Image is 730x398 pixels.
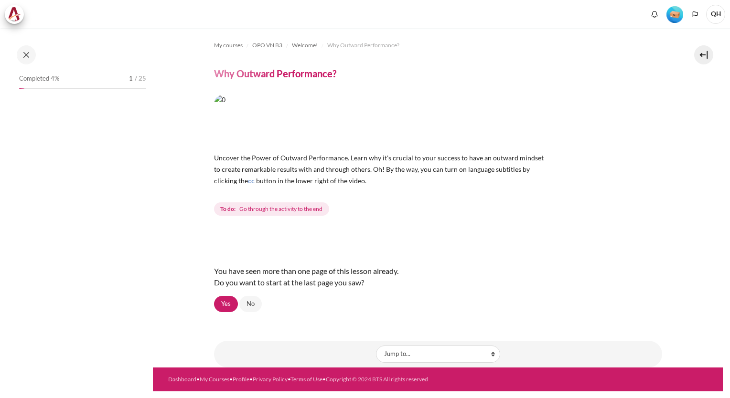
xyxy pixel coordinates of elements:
[666,6,683,23] img: Level #1
[688,7,702,21] button: Languages
[153,28,723,367] section: Content
[19,74,59,84] span: Completed 4%
[200,376,229,383] a: My Courses
[327,40,399,51] a: Why Outward Performance?
[168,376,196,383] a: Dashboard
[214,200,331,218] div: Completion requirements for Why Outward Performance?
[327,41,399,50] span: Why Outward Performance?
[8,7,21,21] img: Architeck
[706,5,725,24] a: User menu
[5,5,29,24] a: Architeck Architeck
[233,376,249,383] a: Profile
[214,296,238,312] a: Yes
[214,94,548,147] img: 0
[214,258,662,296] div: You have seen more than one page of this lesson already. Do you want to start at the last page yo...
[663,5,687,23] a: Level #1
[252,41,282,50] span: OPO VN B3
[214,154,544,185] span: Uncover the Power of Outward Performance. Learn why it's crucial to your success to have an outwa...
[292,41,318,50] span: Welcome!
[252,40,282,51] a: OPO VN B3
[290,376,322,383] a: Terms of Use
[253,376,288,383] a: Privacy Policy
[666,5,683,23] div: Level #1
[220,205,236,213] strong: To do:
[214,38,662,53] nav: Navigation bar
[239,296,262,312] a: No
[326,376,428,383] a: Copyright © 2024 BTS All rights reserved
[214,41,243,50] span: My courses
[248,177,255,185] span: cc
[214,40,243,51] a: My courses
[647,7,662,21] div: Show notification window with no new notifications
[129,74,133,84] span: 1
[214,67,336,80] h4: Why Outward Performance?
[292,40,318,51] a: Welcome!
[168,375,464,384] div: • • • • •
[135,74,146,84] span: / 25
[706,5,725,24] span: QH
[19,88,24,89] div: 4%
[256,177,366,185] span: button in the lower right of the video.
[239,205,322,213] span: Go through the activity to the end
